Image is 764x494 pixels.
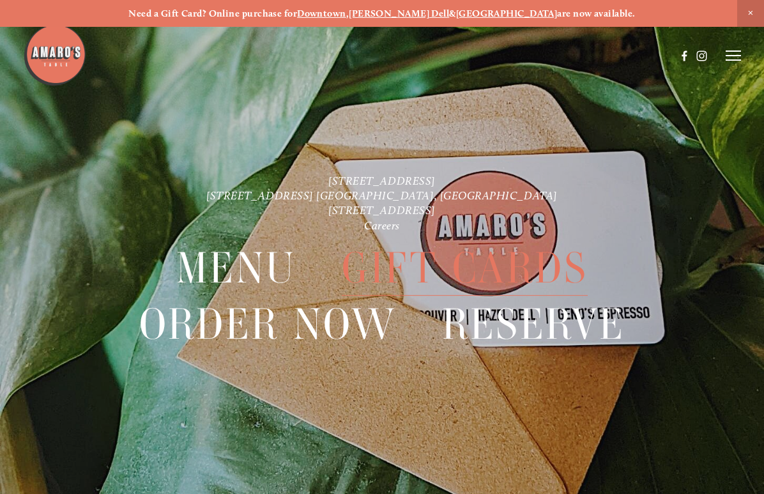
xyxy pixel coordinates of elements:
[364,219,400,232] a: Careers
[176,240,296,295] a: Menu
[297,8,346,19] a: Downtown
[349,8,449,19] a: [PERSON_NAME] Dell
[23,23,87,87] img: Amaro's Table
[346,8,349,19] strong: ,
[557,8,635,19] strong: are now available.
[456,8,558,19] a: [GEOGRAPHIC_DATA]
[442,296,625,351] a: Reserve
[139,296,396,351] a: Order Now
[328,173,436,187] a: [STREET_ADDRESS]
[128,8,297,19] strong: Need a Gift Card? Online purchase for
[206,189,558,202] a: [STREET_ADDRESS] [GEOGRAPHIC_DATA], [GEOGRAPHIC_DATA]
[176,240,296,296] span: Menu
[449,8,455,19] strong: &
[342,240,588,295] a: Gift Cards
[342,240,588,296] span: Gift Cards
[328,203,436,217] a: [STREET_ADDRESS]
